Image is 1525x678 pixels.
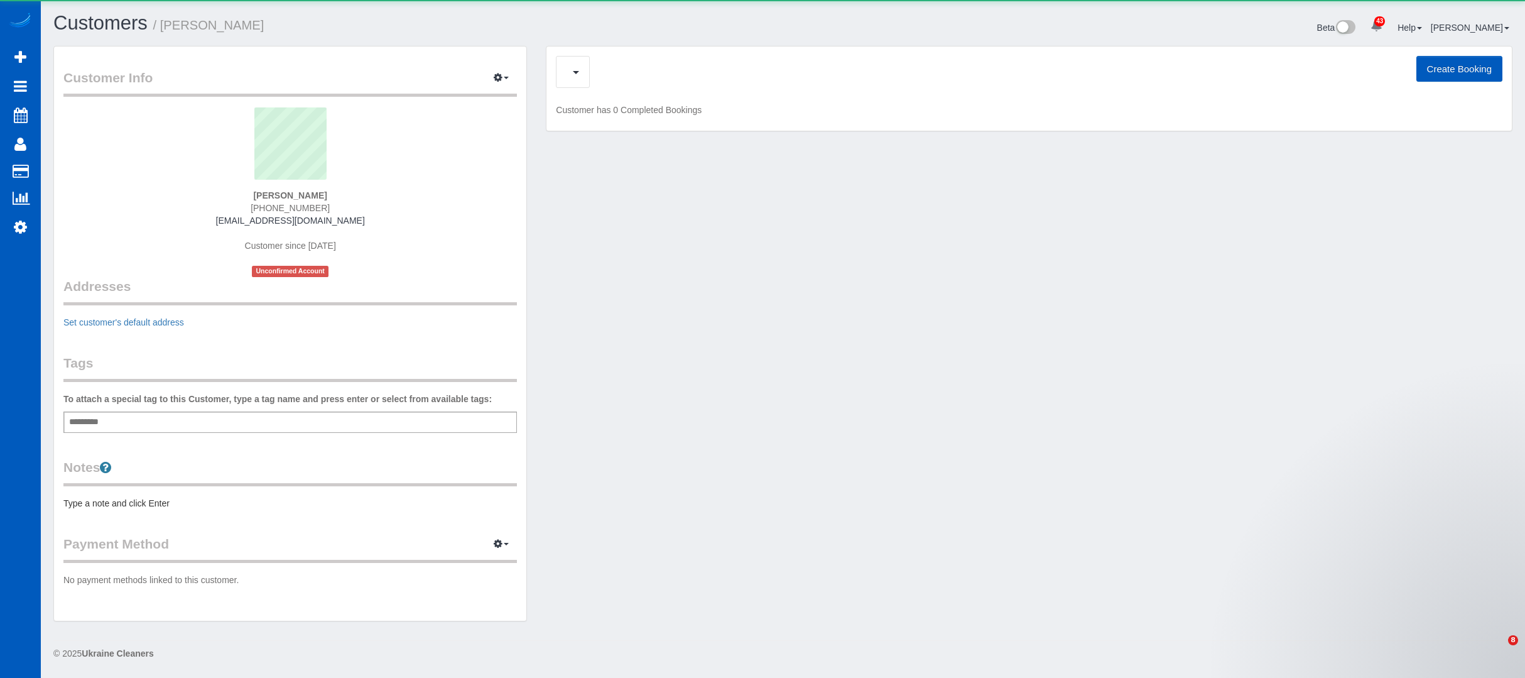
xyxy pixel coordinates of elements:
a: 43 [1364,13,1389,40]
span: Unconfirmed Account [252,266,328,276]
legend: Notes [63,458,517,486]
a: [EMAIL_ADDRESS][DOMAIN_NAME] [216,216,365,226]
legend: Tags [63,354,517,382]
pre: Type a note and click Enter [63,497,517,510]
div: © 2025 [53,647,1512,660]
p: No payment methods linked to this customer. [63,574,517,586]
strong: [PERSON_NAME] [253,190,327,200]
button: Create Booking [1416,56,1502,82]
span: [PHONE_NUMBER] [251,203,330,213]
span: 43 [1374,16,1385,26]
label: To attach a special tag to this Customer, type a tag name and press enter or select from availabl... [63,393,492,405]
legend: Payment Method [63,535,517,563]
small: / [PERSON_NAME] [153,18,264,32]
img: New interface [1335,20,1355,36]
a: [PERSON_NAME] [1431,23,1509,33]
strong: Ukraine Cleaners [82,648,153,659]
legend: Customer Info [63,68,517,97]
a: Beta [1317,23,1356,33]
a: Help [1397,23,1422,33]
img: Automaid Logo [8,13,33,30]
iframe: Intercom live chat [1482,635,1512,665]
a: Set customer's default address [63,317,184,327]
p: Customer has 0 Completed Bookings [556,104,1502,116]
span: Customer since [DATE] [245,241,336,251]
a: Customers [53,12,148,34]
span: 8 [1508,635,1518,645]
